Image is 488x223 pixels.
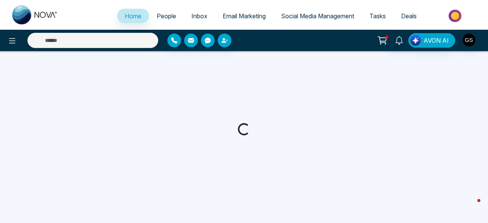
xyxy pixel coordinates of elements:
img: Market-place.gif [428,7,483,24]
img: Nova CRM Logo [12,5,58,24]
iframe: Intercom live chat [462,197,480,215]
a: Email Marketing [215,9,273,23]
a: People [149,9,184,23]
span: Tasks [369,12,386,20]
span: AVON AI [424,36,449,45]
img: User Avatar [462,34,475,47]
span: People [157,12,176,20]
span: Inbox [191,12,207,20]
span: Deals [401,12,417,20]
span: Social Media Management [281,12,354,20]
a: Tasks [362,9,393,23]
button: AVON AI [408,33,455,48]
a: Deals [393,9,424,23]
a: Home [117,9,149,23]
span: Home [125,12,141,20]
a: Inbox [184,9,215,23]
a: Social Media Management [273,9,362,23]
span: Email Marketing [223,12,266,20]
img: Lead Flow [410,35,421,46]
